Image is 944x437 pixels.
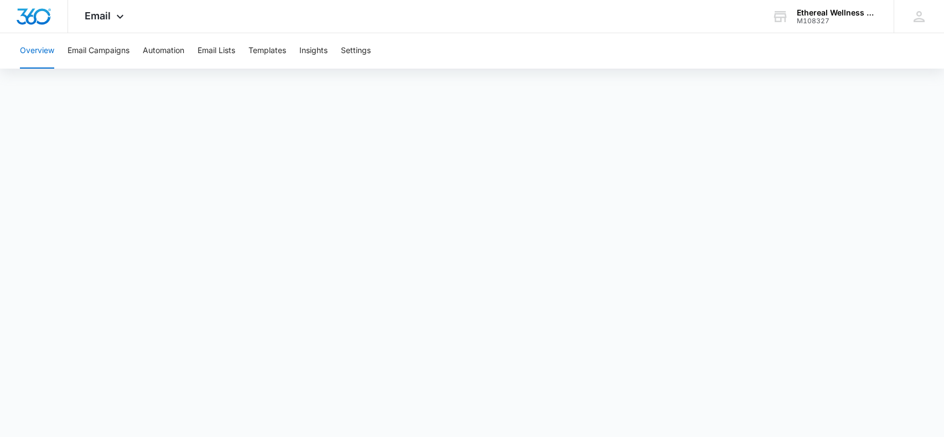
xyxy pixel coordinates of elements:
[20,33,54,69] button: Overview
[85,10,111,22] span: Email
[248,33,286,69] button: Templates
[299,33,328,69] button: Insights
[341,33,371,69] button: Settings
[143,33,184,69] button: Automation
[797,17,878,25] div: account id
[198,33,235,69] button: Email Lists
[68,33,129,69] button: Email Campaigns
[797,8,878,17] div: account name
